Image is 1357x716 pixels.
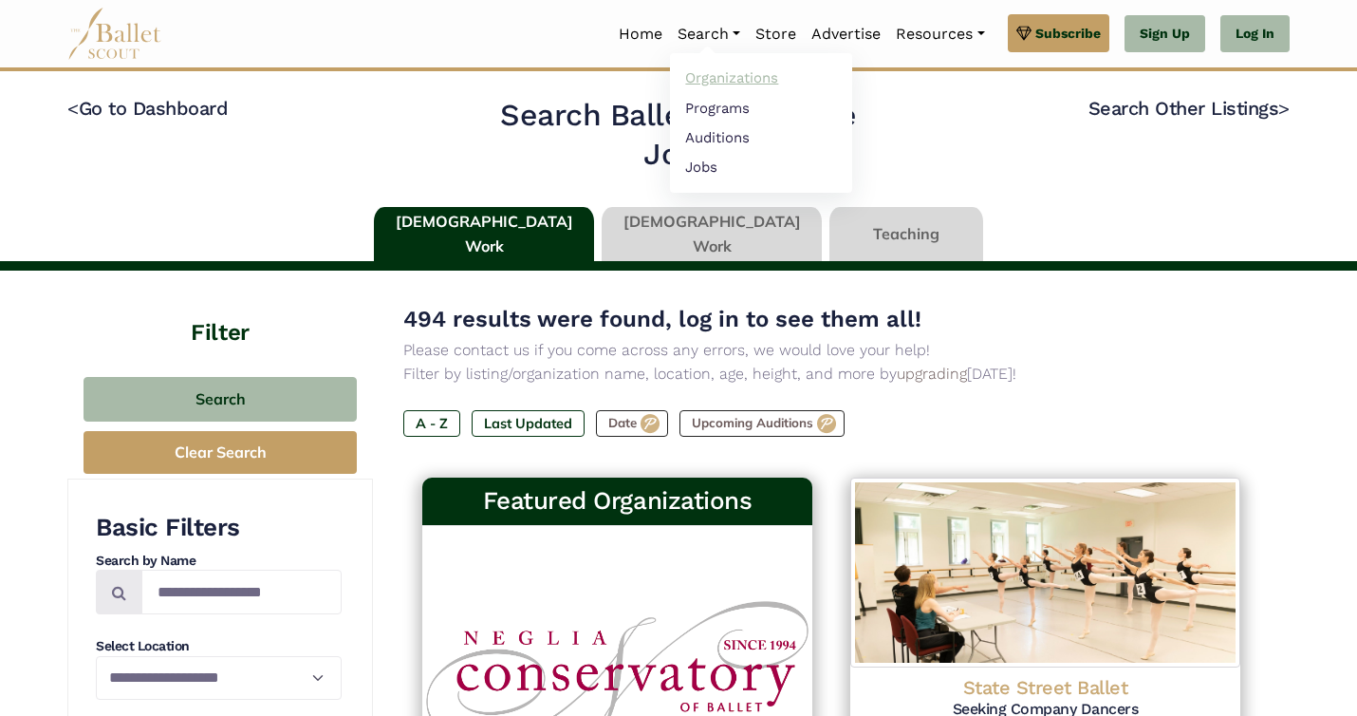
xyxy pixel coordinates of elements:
input: Search by names... [141,570,342,614]
a: Resources [888,14,992,54]
a: Log In [1220,15,1290,53]
a: Home [611,14,670,54]
label: Date [596,410,668,437]
a: Advertise [804,14,888,54]
span: Subscribe [1035,23,1101,44]
label: Upcoming Auditions [679,410,845,437]
p: Please contact us if you come across any errors, we would love your help! [403,338,1259,363]
button: Search [84,377,357,422]
li: [DEMOGRAPHIC_DATA] Work [370,207,598,262]
code: > [1278,96,1290,120]
a: Store [748,14,804,54]
p: Filter by listing/organization name, location, age, height, and more by [DATE]! [403,362,1259,386]
h4: Select Location [96,637,342,656]
a: Programs [670,93,852,122]
h4: State Street Ballet [865,675,1225,700]
h3: Basic Filters [96,512,342,544]
span: 494 results were found, log in to see them all! [403,306,921,332]
a: Organizations [670,64,852,93]
a: upgrading [897,365,967,383]
h4: Search by Name [96,552,342,571]
label: A - Z [403,410,460,437]
a: Sign Up [1125,15,1205,53]
img: gem.svg [1016,23,1032,44]
h2: Search Ballet and Dance Jobs [465,96,893,175]
a: Search [670,14,748,54]
ul: Resources [670,53,852,193]
a: Auditions [670,122,852,152]
h4: Filter [67,271,373,349]
code: < [67,96,79,120]
a: Jobs [670,152,852,181]
li: Teaching [826,207,987,262]
li: [DEMOGRAPHIC_DATA] Work [598,207,826,262]
a: <Go to Dashboard [67,97,228,120]
a: Subscribe [1008,14,1109,52]
a: Search Other Listings> [1088,97,1290,120]
img: Logo [850,478,1240,668]
label: Last Updated [472,410,585,437]
button: Clear Search [84,431,357,474]
h3: Featured Organizations [437,485,797,518]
